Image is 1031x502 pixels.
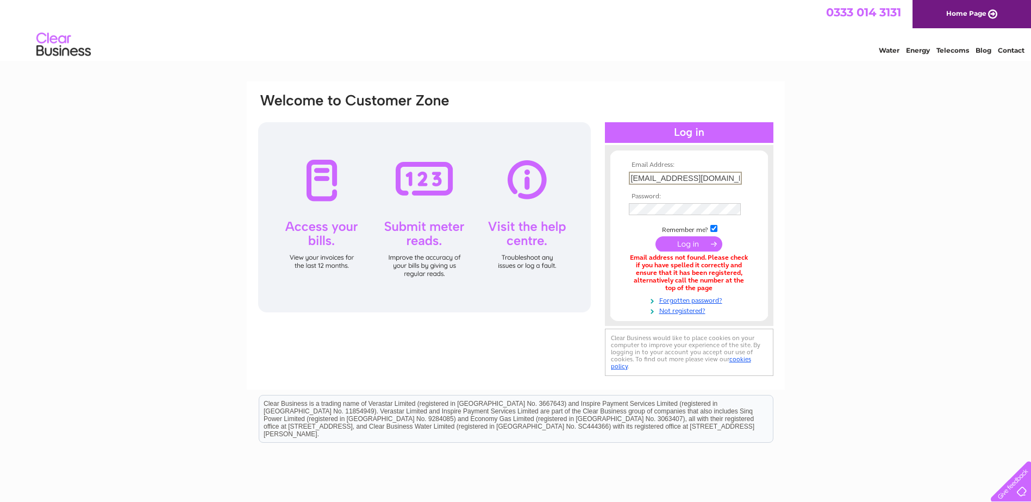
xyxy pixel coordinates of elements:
[629,305,752,315] a: Not registered?
[936,46,969,54] a: Telecoms
[629,254,749,292] div: Email address not found. Please check if you have spelled it correctly and ensure that it has bee...
[906,46,930,54] a: Energy
[36,28,91,61] img: logo.png
[605,329,773,376] div: Clear Business would like to place cookies on your computer to improve your experience of the sit...
[655,236,722,252] input: Submit
[826,5,901,19] a: 0333 014 3131
[629,294,752,305] a: Forgotten password?
[879,46,899,54] a: Water
[626,223,752,234] td: Remember me?
[998,46,1024,54] a: Contact
[976,46,991,54] a: Blog
[626,161,752,169] th: Email Address:
[259,6,773,53] div: Clear Business is a trading name of Verastar Limited (registered in [GEOGRAPHIC_DATA] No. 3667643...
[611,355,751,370] a: cookies policy
[626,193,752,200] th: Password:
